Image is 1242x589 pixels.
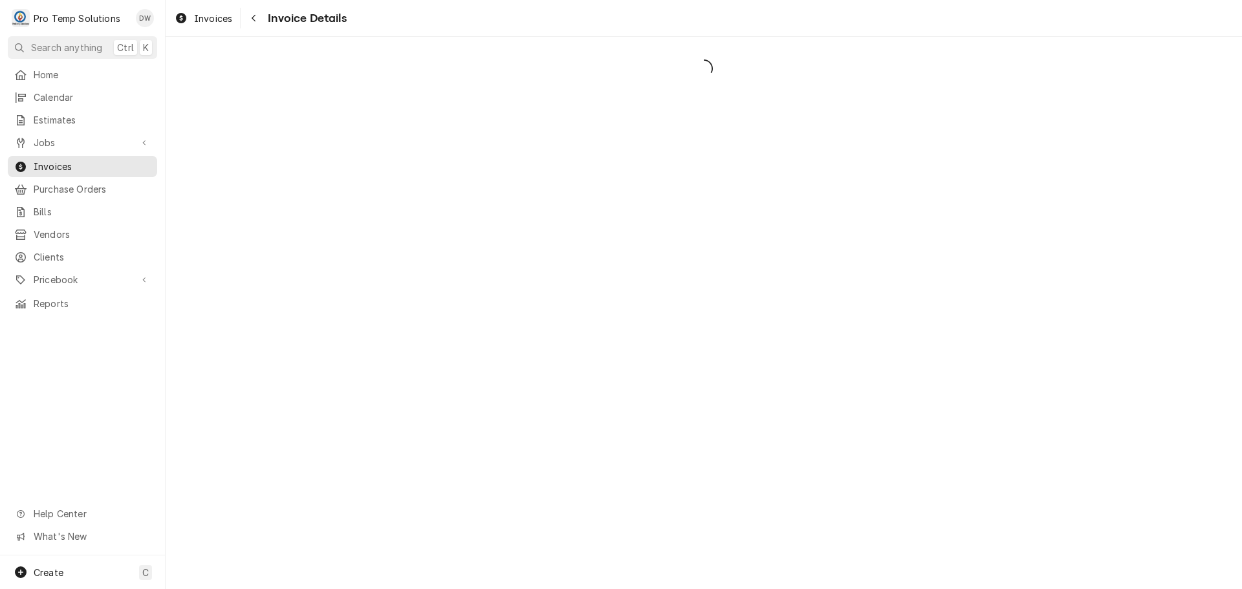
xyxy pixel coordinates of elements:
[34,297,151,310] span: Reports
[8,293,157,314] a: Reports
[34,12,120,25] div: Pro Temp Solutions
[8,36,157,59] button: Search anythingCtrlK
[8,156,157,177] a: Invoices
[34,205,151,219] span: Bills
[34,136,131,149] span: Jobs
[8,526,157,547] a: Go to What's New
[34,182,151,196] span: Purchase Orders
[136,9,154,27] div: DW
[8,503,157,524] a: Go to Help Center
[34,530,149,543] span: What's New
[194,12,232,25] span: Invoices
[142,566,149,579] span: C
[8,269,157,290] a: Go to Pricebook
[34,567,63,578] span: Create
[8,178,157,200] a: Purchase Orders
[8,64,157,85] a: Home
[34,160,151,173] span: Invoices
[169,8,237,29] a: Invoices
[34,68,151,81] span: Home
[34,507,149,520] span: Help Center
[31,41,102,54] span: Search anything
[166,55,1242,82] span: Loading...
[12,9,30,27] div: P
[34,91,151,104] span: Calendar
[264,10,346,27] span: Invoice Details
[8,109,157,131] a: Estimates
[8,224,157,245] a: Vendors
[34,273,131,286] span: Pricebook
[8,246,157,268] a: Clients
[8,201,157,222] a: Bills
[8,132,157,153] a: Go to Jobs
[34,113,151,127] span: Estimates
[34,228,151,241] span: Vendors
[117,41,134,54] span: Ctrl
[34,250,151,264] span: Clients
[243,8,264,28] button: Navigate back
[12,9,30,27] div: Pro Temp Solutions's Avatar
[136,9,154,27] div: Dana Williams's Avatar
[143,41,149,54] span: K
[8,87,157,108] a: Calendar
